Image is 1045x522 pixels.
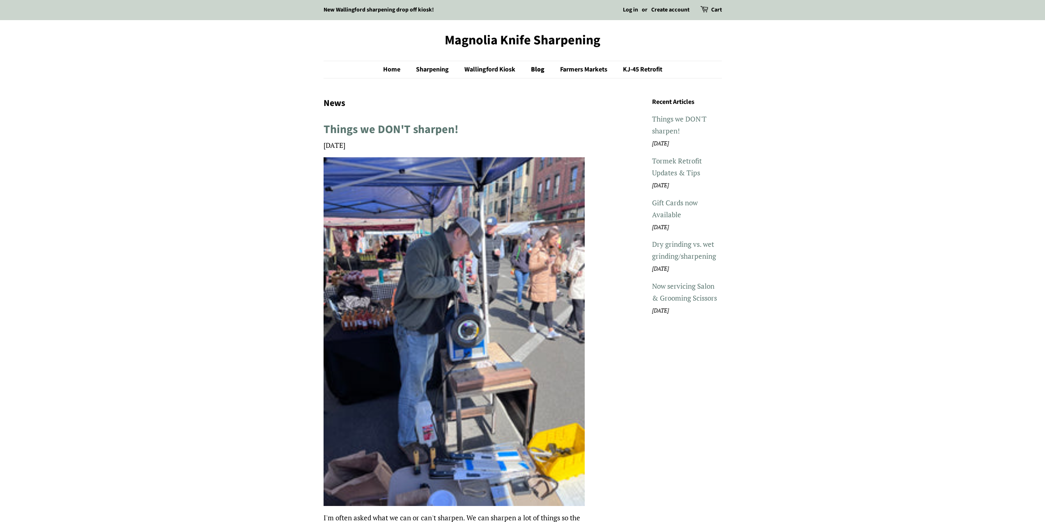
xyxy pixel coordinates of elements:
[410,61,457,78] a: Sharpening
[554,61,616,78] a: Farmers Markets
[324,32,722,48] a: Magnolia Knife Sharpening
[458,61,524,78] a: Wallingford Kiosk
[652,265,669,272] em: [DATE]
[652,307,669,314] em: [DATE]
[324,97,585,110] h1: News
[383,61,409,78] a: Home
[651,6,689,14] a: Create account
[324,140,345,150] time: [DATE]
[525,61,553,78] a: Blog
[623,6,638,14] a: Log in
[652,223,669,231] em: [DATE]
[324,157,585,506] img: Things we DON'T sharpen!
[652,281,717,303] a: Now servicing Salon & Grooming Scissors
[711,5,722,15] a: Cart
[324,6,434,14] a: New Wallingford sharpening drop off kiosk!
[642,5,648,15] li: or
[652,156,702,177] a: Tormek Retrofit Updates & Tips
[324,121,459,138] a: Things we DON'T sharpen!
[652,140,669,147] em: [DATE]
[652,239,716,261] a: Dry grinding vs. wet grinding/sharpening
[652,182,669,189] em: [DATE]
[652,114,707,136] a: Things we DON'T sharpen!
[617,61,662,78] a: KJ-45 Retrofit
[652,198,698,219] a: Gift Cards now Available
[652,97,722,108] h3: Recent Articles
